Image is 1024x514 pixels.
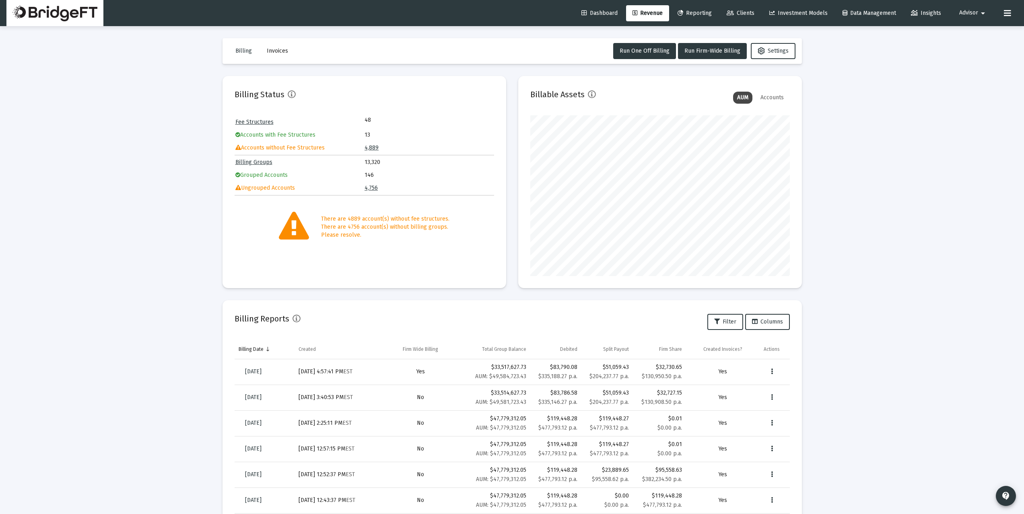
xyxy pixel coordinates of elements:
[643,502,682,508] small: $477,793.12 p.a.
[389,368,453,376] div: Yes
[538,502,577,508] small: $477,793.12 p.a.
[482,346,526,352] div: Total Group Balance
[476,424,526,431] small: AUM: $47,779,312.05
[538,373,577,380] small: $335,188.27 p.a.
[235,340,295,359] td: Column Billing Date
[245,394,262,401] span: [DATE]
[637,492,682,500] div: $119,448.28
[299,368,381,376] div: [DATE] 4:57:41 PM
[637,466,682,474] div: $95,558.63
[637,389,682,397] div: $32,727.15
[678,10,712,16] span: Reporting
[686,340,760,359] td: Column Created Invoices?
[403,346,438,352] div: Firm Wide Billing
[245,420,262,426] span: [DATE]
[671,5,718,21] a: Reporting
[389,496,453,504] div: No
[657,424,682,431] small: $0.00 p.a.
[239,492,268,508] a: [DATE]
[239,467,268,483] a: [DATE]
[229,43,258,59] button: Billing
[365,169,493,181] td: 146
[345,445,354,452] small: EST
[690,496,756,504] div: Yes
[690,393,756,401] div: Yes
[475,373,526,380] small: AUM: $49,584,723.43
[343,368,352,375] small: EST
[633,10,663,16] span: Revenue
[299,346,316,352] div: Created
[461,415,526,432] div: $47,779,312.05
[461,492,526,509] div: $47,779,312.05
[295,340,385,359] td: Column Created
[690,368,756,376] div: Yes
[585,389,629,406] div: $51,059.43
[538,476,577,483] small: $477,793.12 p.a.
[727,10,754,16] span: Clients
[769,10,828,16] span: Investment Models
[299,445,381,453] div: [DATE] 12:57:15 PM
[641,399,682,405] small: $130,908.50 p.a.
[476,450,526,457] small: AUM: $47,779,312.05
[461,363,526,381] div: $33,517,627.73
[911,10,941,16] span: Insights
[585,492,629,509] div: $0.00
[534,389,578,397] div: $83,786.58
[239,441,268,457] a: [DATE]
[758,47,789,54] span: Settings
[365,144,379,151] a: 4,889
[321,231,449,239] div: Please resolve.
[690,445,756,453] div: Yes
[235,47,252,54] span: Billing
[620,47,670,54] span: Run One Off Billing
[637,440,682,448] div: $0.01
[657,450,682,457] small: $0.00 p.a.
[235,312,289,325] h2: Billing Reports
[235,169,364,181] td: Grouped Accounts
[389,419,453,427] div: No
[235,182,364,194] td: Ungrouped Accounts
[590,424,629,431] small: $477,793.12 p.a.
[642,373,682,380] small: $130,950.50 p.a.
[12,5,97,21] img: Dashboard
[346,497,355,504] small: EST
[760,340,789,359] td: Column Actions
[626,5,669,21] a: Revenue
[365,156,493,168] td: 13,320
[690,471,756,479] div: Yes
[245,497,262,504] span: [DATE]
[604,502,629,508] small: $0.00 p.a.
[342,420,352,426] small: EST
[461,389,526,406] div: $33,514,627.73
[585,440,629,458] div: $119,448.27
[950,5,997,21] button: Advisor
[613,43,676,59] button: Run One Off Billing
[585,363,629,381] div: $51,059.43
[239,389,268,405] a: [DATE]
[245,471,262,478] span: [DATE]
[560,346,577,352] div: Debited
[235,159,272,166] a: Billing Groups
[752,318,783,325] span: Columns
[1001,491,1011,501] mat-icon: contact_support
[299,496,381,504] div: [DATE] 12:43:37 PM
[733,92,752,104] div: AUM
[534,492,578,500] div: $119,448.28
[235,129,364,141] td: Accounts with Fee Structures
[592,476,629,483] small: $95,558.62 p.a.
[763,5,834,21] a: Investment Models
[538,450,577,457] small: $477,793.12 p.a.
[603,346,629,352] div: Split Payout
[389,471,453,479] div: No
[299,471,381,479] div: [DATE] 12:52:37 PM
[745,314,790,330] button: Columns
[344,394,353,401] small: EST
[365,116,429,124] td: 48
[534,466,578,474] div: $119,448.28
[575,5,624,21] a: Dashboard
[678,43,747,59] button: Run Firm-Wide Billing
[534,440,578,448] div: $119,448.28
[703,346,742,352] div: Created Invoices?
[235,119,274,125] a: Fee Structures
[346,471,355,478] small: EST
